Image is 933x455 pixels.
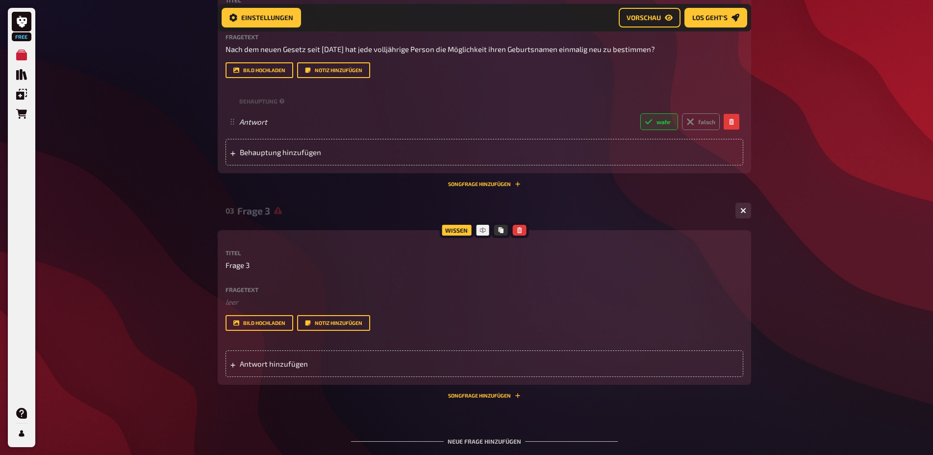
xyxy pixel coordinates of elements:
[226,34,743,40] label: Fragetext
[222,8,301,27] button: Einstellungen
[684,8,747,27] button: Los geht's
[239,97,287,106] small: Behauptung
[226,62,293,78] button: Bild hochladen
[13,34,30,40] span: Free
[640,113,678,130] label: wahr
[226,250,743,256] label: Titel
[226,287,743,293] label: Fragetext
[226,206,233,215] div: 03
[297,315,370,331] button: Notiz hinzufügen
[240,148,392,157] span: Behauptung hinzufügen
[619,8,681,27] button: Vorschau
[237,205,728,216] div: Frage 3
[351,422,618,453] div: Neue Frage hinzufügen
[241,14,293,21] span: Einstellungen
[448,181,521,187] button: Songfrage hinzufügen
[226,45,655,54] span: Nach dem neuen Gesetz seit [DATE] hat jede volljährige Person die Möglichkeit ihren Geburtsnamen ...
[627,14,661,21] span: Vorschau
[240,359,392,368] span: Antwort hinzufügen
[692,14,728,21] span: Los geht's
[239,117,267,126] i: Antwort
[448,393,521,399] button: Songfrage hinzufügen
[297,62,370,78] button: Notiz hinzufügen
[439,222,474,238] div: Wissen
[226,315,293,331] button: Bild hochladen
[494,225,508,236] button: Kopieren
[226,260,250,271] span: Frage 3
[682,113,720,130] label: falsch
